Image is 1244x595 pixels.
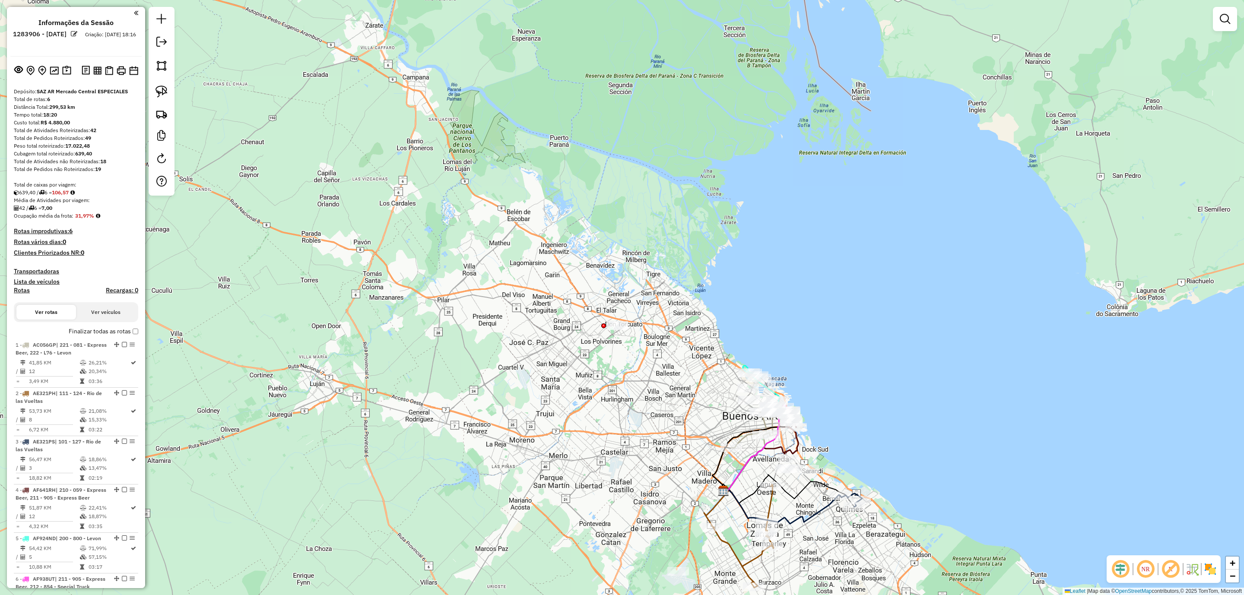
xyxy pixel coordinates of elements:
[16,377,20,386] td: =
[88,522,130,531] td: 03:35
[130,342,135,347] em: Opções
[14,142,138,150] div: Peso total roteirizado:
[1110,559,1131,579] span: Ocultar deslocamento
[49,104,75,110] strong: 299,53 km
[133,329,138,334] input: Finalizar todas as rotas
[106,287,138,294] h4: Recargas: 0
[80,514,86,519] i: % de utilização da cubagem
[14,181,138,189] div: Total de caixas por viagem:
[47,96,50,102] strong: 6
[75,212,94,219] strong: 31,97%
[69,327,138,336] label: Finalizar todas as rotas
[14,119,138,127] div: Custo total:
[1135,559,1156,579] span: Ocultar NR
[122,390,127,396] em: Finalizar rota
[20,554,25,560] i: Total de Atividades
[14,165,138,173] div: Total de Pedidos não Roteirizados:
[88,544,130,553] td: 71,99%
[88,358,130,367] td: 26,21%
[14,158,138,165] div: Total de Atividades não Roteirizadas:
[1115,588,1152,594] a: OpenStreetMap
[20,408,25,414] i: Distância Total
[114,390,119,396] em: Alterar sequência das rotas
[16,464,20,472] td: /
[39,190,44,195] i: Total de rotas
[1226,570,1239,582] a: Zoom out
[29,415,79,424] td: 8
[122,342,127,347] em: Finalizar rota
[131,546,136,551] i: Rota otimizada
[13,30,67,38] h6: 1283906 - [DATE]
[14,190,19,195] i: Cubagem total roteirizado
[29,464,79,472] td: 3
[153,33,170,53] a: Exportar sessão
[16,535,101,541] span: 5 -
[88,415,130,424] td: 15,33%
[29,407,79,415] td: 53,73 KM
[14,287,30,294] h4: Rotas
[71,31,77,37] em: Alterar nome da sessão
[14,204,138,212] div: 42 / 6 =
[76,305,136,320] button: Ver veículos
[797,465,819,474] div: Atividade não roteirizada - SIMPOSIO SRL
[756,395,777,404] div: Atividade não roteirizada - BISAMI S.R.L.
[122,439,127,444] em: Finalizar rota
[43,111,57,118] strong: 18:20
[14,278,138,285] h4: Lista de veículos
[122,535,127,541] em: Finalizar rota
[80,360,86,365] i: % de utilização do peso
[14,238,138,246] h4: Rotas vários dias:
[29,553,79,561] td: 5
[777,464,799,473] div: Atividade não roteirizada - LOCALSHOP S.A
[765,402,786,410] div: Atividade não roteirizada - PEREZ GUERRERO ANDY JACQUELINE
[20,369,25,374] i: Total de Atividades
[52,189,69,196] strong: 106,57
[16,367,20,376] td: /
[95,166,101,172] strong: 19
[88,553,130,561] td: 57,15%
[29,474,79,482] td: 18,82 KM
[1203,562,1217,576] img: Exibir/Ocultar setores
[103,64,115,77] button: Visualizar Romaneio
[153,127,170,146] a: Criar modelo
[80,554,86,560] i: % de utilização da cubagem
[29,563,79,571] td: 10,88 KM
[100,158,106,165] strong: 18
[754,380,776,389] div: Atividade não roteirizada - EL MUELLE 2010
[130,535,135,541] em: Opções
[69,227,73,235] strong: 6
[14,103,138,111] div: Distância Total:
[134,8,138,18] a: Clique aqui para minimizar o painel
[36,64,48,77] button: Adicionar Atividades
[1226,557,1239,570] a: Zoom in
[14,228,138,235] h4: Rotas improdutivas:
[80,457,86,462] i: % de utilização do peso
[65,142,90,149] strong: 17.022,48
[122,487,127,492] em: Finalizar rota
[88,407,130,415] td: 21,08%
[80,379,84,384] i: Tempo total em rota
[1063,588,1244,595] div: Map data © contributors,© 2025 TomTom, Microsoft
[127,64,140,77] button: Disponibilidade de veículos
[153,150,170,169] a: Reroteirizar Sessão
[114,342,119,347] em: Alterar sequência das rotas
[80,564,84,570] i: Tempo total em rota
[14,196,138,204] div: Média de Atividades por viagem:
[80,408,86,414] i: % de utilização do peso
[29,367,79,376] td: 12
[60,64,73,77] button: Painel de Sugestão
[1087,588,1088,594] span: |
[1185,562,1199,576] img: Fluxo de ruas
[41,119,70,126] strong: R$ 4.880,00
[80,505,86,510] i: % de utilização do peso
[33,438,55,445] span: AE321PS
[48,64,60,76] button: Otimizar todas as rotas
[130,439,135,444] em: Opções
[80,417,86,422] i: % de utilização da cubagem
[20,417,25,422] i: Total de Atividades
[131,505,136,510] i: Rota otimizada
[29,206,34,211] i: Total de rotas
[75,150,92,157] strong: 639,40
[14,111,138,119] div: Tempo total:
[16,415,20,424] td: /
